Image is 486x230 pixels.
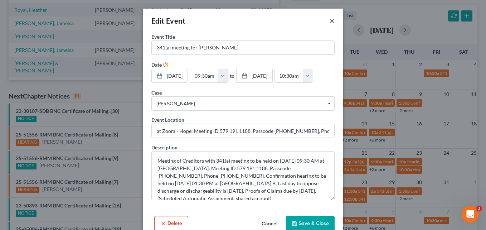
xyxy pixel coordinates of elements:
[237,69,272,83] a: [DATE]
[151,89,162,96] label: Case
[476,206,482,211] span: 3
[151,116,184,124] label: Event Location
[152,69,188,83] a: [DATE]
[151,16,185,25] span: Edit Event
[230,72,234,80] label: to
[151,96,335,111] span: Select box activate
[151,144,178,151] label: Description
[151,61,162,68] label: Date
[151,34,175,40] span: Event Title
[462,206,479,223] iframe: Intercom live chat
[152,41,334,54] input: Enter event name...
[157,100,329,107] span: [PERSON_NAME]
[190,69,219,83] input: -- : --
[330,16,335,25] button: ×
[275,69,303,83] input: -- : --
[152,124,334,138] input: Enter location...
